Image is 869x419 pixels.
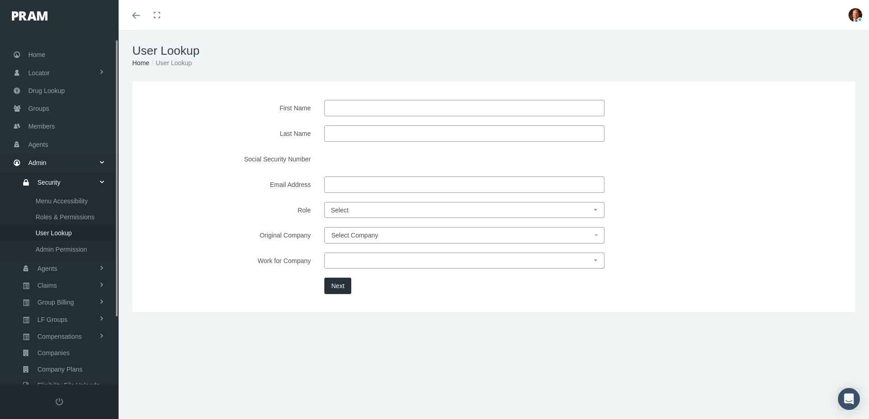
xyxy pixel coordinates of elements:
span: Agents [28,136,48,153]
span: Agents [37,261,57,276]
span: Admin Permission [36,242,87,257]
span: LF Groups [37,312,68,327]
span: Security [37,175,61,190]
span: Groups [28,100,49,117]
span: User Lookup [36,225,72,241]
span: Members [28,118,55,135]
span: Menu Accessibility [36,193,88,209]
label: Social Security Number [141,151,317,167]
img: PRAM_20_x_78.png [12,11,47,21]
label: Email Address [141,176,317,193]
label: Work for Company [141,253,317,269]
span: Roles & Permissions [36,209,94,225]
a: Home [132,59,149,67]
li: User Lookup [149,58,192,68]
label: First Name [141,100,317,116]
label: Last Name [141,125,317,142]
span: Companies [37,345,70,361]
span: Company Plans [37,362,83,377]
span: Claims [37,278,57,293]
img: S_Profile_Picture_693.jpg [848,8,862,22]
span: Eligibility File Uploads [37,378,99,393]
label: Role [141,202,317,218]
h1: User Lookup [132,44,855,58]
span: Admin [28,154,47,171]
span: Home [28,46,45,63]
span: Select Company [331,232,378,239]
span: Drug Lookup [28,82,65,99]
span: Compensations [37,329,82,344]
label: Original Company [141,227,317,243]
div: Open Intercom Messenger [838,388,860,410]
button: Next [324,278,351,294]
span: Locator [28,64,50,82]
span: Group Billing [37,295,74,310]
